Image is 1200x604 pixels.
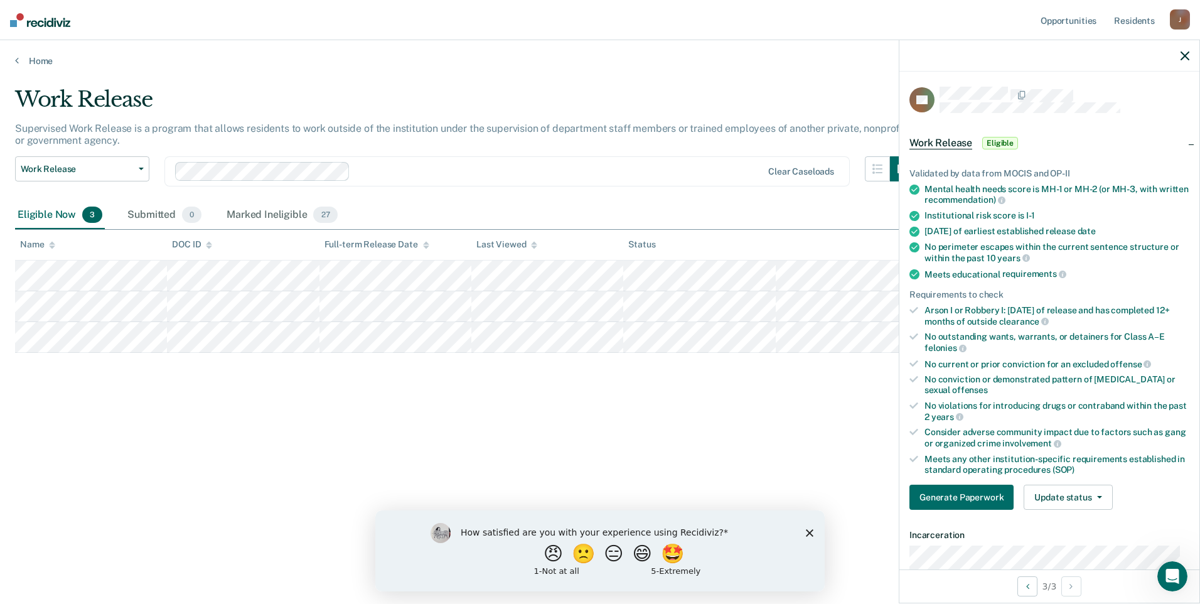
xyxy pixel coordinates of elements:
[1157,561,1187,591] iframe: Intercom live chat
[1002,438,1061,448] span: involvement
[20,239,55,250] div: Name
[924,305,1189,326] div: Arson I or Robbery I: [DATE] of release and has completed 12+ months of outside
[924,454,1189,475] div: Meets any other institution-specific requirements established in standard operating procedures
[899,569,1199,603] div: 3 / 3
[1061,576,1081,596] button: Next Opportunity
[924,401,1189,422] div: No violations for introducing drugs or contraband within the past 2
[909,289,1189,300] div: Requirements to check
[1110,359,1151,369] span: offense
[924,269,1189,280] div: Meets educational
[21,164,134,175] span: Work Release
[15,122,908,146] p: Supervised Work Release is a program that allows residents to work outside of the institution und...
[924,210,1189,221] div: Institutional risk score is
[768,166,834,177] div: Clear caseloads
[1026,210,1035,220] span: I-1
[313,207,337,223] span: 27
[924,343,967,353] span: felonies
[15,55,1185,67] a: Home
[1017,576,1037,596] button: Previous Opportunity
[15,202,105,229] div: Eligible Now
[924,184,1189,205] div: Mental health needs score is MH-1 or MH-2 (or MH-3, with written
[924,195,1005,205] span: recommendation)
[931,412,963,422] span: years
[924,242,1189,263] div: No perimeter escapes within the current sentence structure or within the past 10
[1078,226,1096,236] span: date
[1053,465,1074,475] span: (SOP)
[909,168,1189,179] div: Validated by data from MOCIS and OP-II
[924,332,1189,353] div: No outstanding wants, warrants, or detainers for Class A–E
[324,239,429,250] div: Full-term Release Date
[182,207,201,223] span: 0
[82,207,102,223] span: 3
[476,239,537,250] div: Last Viewed
[1170,9,1190,30] div: J
[1002,269,1066,279] span: requirements
[909,137,972,149] span: Work Release
[924,374,1189,396] div: No conviction or demonstrated pattern of [MEDICAL_DATA] or sexual
[982,137,1018,149] span: Eligible
[999,316,1049,326] span: clearance
[909,485,1014,510] button: Generate Paperwork
[125,202,204,229] div: Submitted
[375,510,825,591] iframe: Survey by Kim from Recidiviz
[224,202,340,229] div: Marked Ineligible
[628,239,655,250] div: Status
[899,123,1199,163] div: Work ReleaseEligible
[952,385,988,395] span: offenses
[924,359,1189,370] div: No current or prior conviction for an excluded
[172,239,212,250] div: DOC ID
[909,530,1189,541] dt: Incarceration
[15,87,915,122] div: Work Release
[924,226,1189,237] div: [DATE] of earliest established release
[997,253,1029,263] span: years
[1024,485,1112,510] button: Update status
[924,427,1189,448] div: Consider adverse community impact due to factors such as gang or organized crime
[10,13,70,27] img: Recidiviz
